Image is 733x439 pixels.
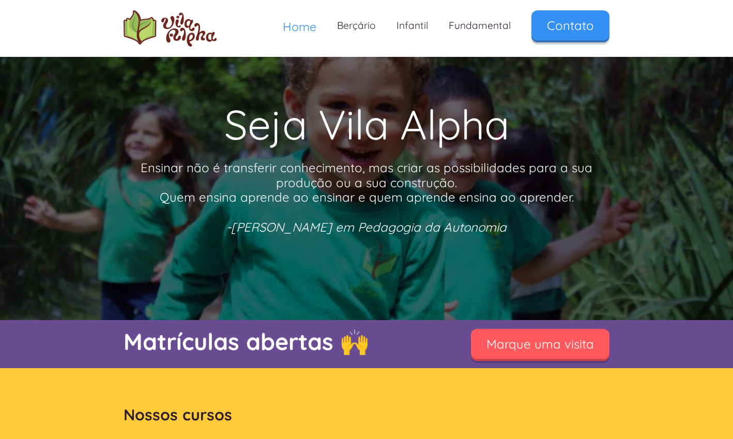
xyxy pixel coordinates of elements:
[272,10,327,43] a: Home
[283,19,316,34] span: Home
[327,10,386,41] a: Berçário
[124,10,217,47] img: logo Escola Vila Alpha
[124,93,609,155] h1: Seja Vila Alpha
[124,399,609,431] h2: Nossos cursos
[471,329,609,359] a: Marque uma visita
[124,325,444,358] p: Matrículas abertas 🙌
[438,10,521,41] a: Fundamental
[226,219,507,235] em: -[PERSON_NAME] em Pedagogia da Autonomia
[124,160,609,235] p: Ensinar não é transferir conhecimento, mas criar as possibilidades para a sua produção ou a sua c...
[124,10,217,47] a: home
[386,10,438,41] a: Infantil
[531,10,609,40] a: Contato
